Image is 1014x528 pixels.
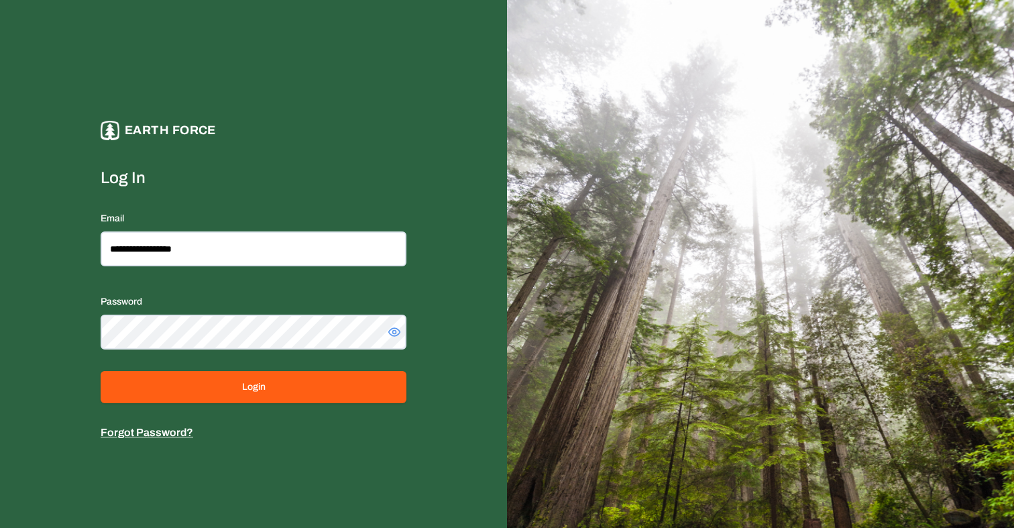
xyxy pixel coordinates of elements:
[101,213,124,223] label: Email
[125,121,216,140] p: Earth force
[101,425,406,441] p: Forgot Password?
[101,121,119,140] img: earthforce-logo-white-uG4MPadI.svg
[101,371,406,403] button: Login
[101,167,406,189] label: Log In
[101,297,142,307] label: Password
